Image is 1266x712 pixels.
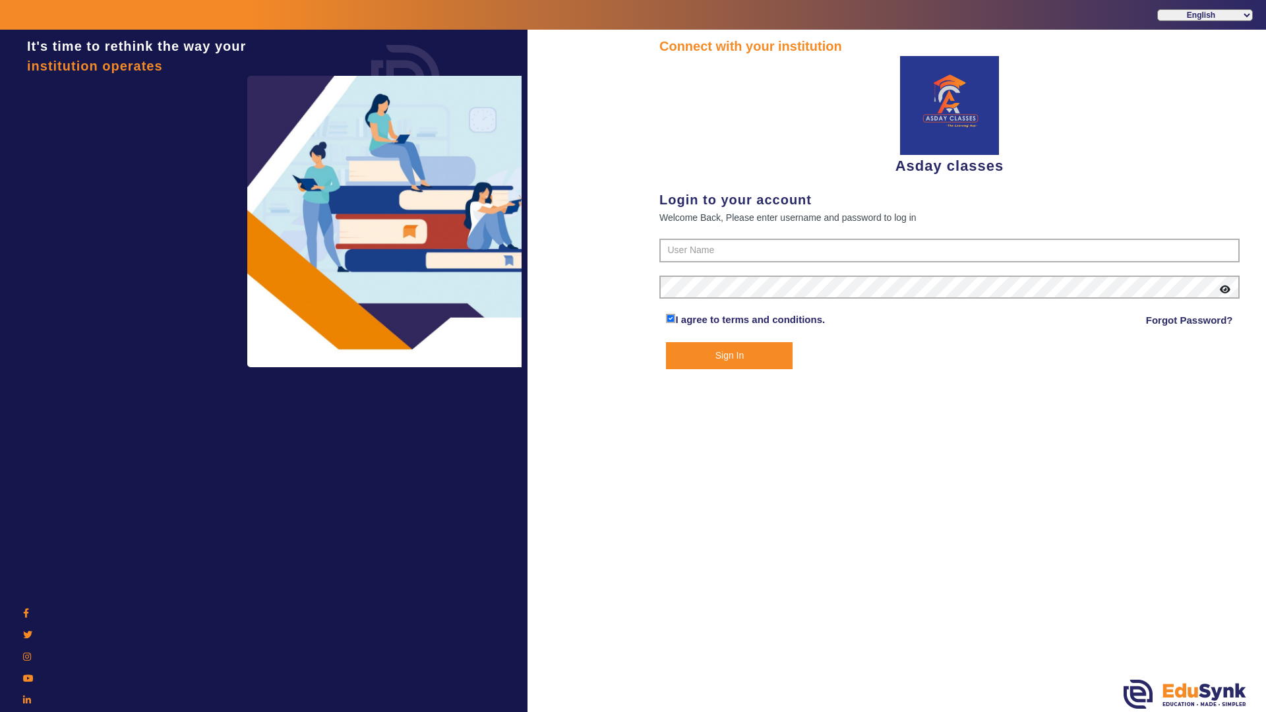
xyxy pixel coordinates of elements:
img: login.png [356,30,455,129]
input: User Name [659,239,1240,262]
a: I agree to terms and conditions. [675,314,825,325]
div: Asday classes [659,56,1240,177]
a: Forgot Password? [1146,312,1233,328]
div: Login to your account [659,190,1240,210]
span: It's time to rethink the way your [27,39,246,53]
span: institution operates [27,59,163,73]
img: login3.png [247,76,524,367]
div: Welcome Back, Please enter username and password to log in [659,210,1240,225]
img: 6c26f0c6-1b4f-4b8f-9f13-0669d385e8b7 [900,56,999,155]
img: edusynk.png [1124,680,1246,709]
div: Connect with your institution [659,36,1240,56]
button: Sign In [666,342,793,369]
